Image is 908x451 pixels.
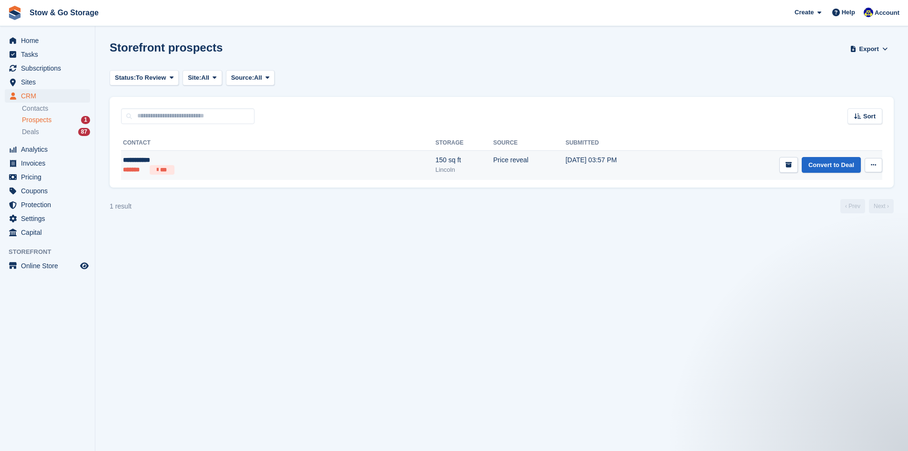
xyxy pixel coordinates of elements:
span: Storefront [9,247,95,257]
span: Status: [115,73,136,83]
a: Prospects 1 [22,115,90,125]
span: Protection [21,198,78,211]
span: Create [795,8,814,17]
span: Site: [188,73,201,83]
a: menu [5,62,90,75]
span: All [201,73,209,83]
span: Invoices [21,157,78,170]
span: Home [21,34,78,47]
a: Deals 87 [22,127,90,137]
span: Subscriptions [21,62,78,75]
span: Pricing [21,170,78,184]
a: menu [5,157,90,170]
td: Price reveal [493,150,566,180]
div: 1 result [110,201,132,211]
span: All [254,73,262,83]
img: Rob Good-Stephenson [864,8,873,17]
button: Export [848,41,890,57]
nav: Page [838,199,896,213]
span: To Review [136,73,166,83]
span: Deals [22,127,39,136]
span: CRM [21,89,78,103]
img: stora-icon-8386f47178a22dfd0bd8f6a31ec36ba5ce8667c1dd55bd0f319d3a0aa187defe.svg [8,6,22,20]
span: Settings [21,212,78,225]
span: Source: [231,73,254,83]
a: Next [869,199,894,213]
div: Lincoln [435,165,493,175]
th: Source [493,136,566,151]
a: menu [5,226,90,239]
span: Online Store [21,259,78,273]
a: menu [5,75,90,89]
div: 87 [78,128,90,136]
a: Contacts [22,104,90,113]
th: Submitted [565,136,671,151]
span: Sort [863,112,876,121]
span: Capital [21,226,78,239]
span: Tasks [21,48,78,61]
a: menu [5,259,90,273]
span: Coupons [21,184,78,198]
a: menu [5,89,90,103]
a: menu [5,170,90,184]
td: [DATE] 03:57 PM [565,150,671,180]
a: Stow & Go Storage [26,5,102,21]
button: Source: All [226,70,275,86]
a: Preview store [79,260,90,272]
span: Sites [21,75,78,89]
a: menu [5,48,90,61]
span: Analytics [21,143,78,156]
th: Storage [435,136,493,151]
h1: Storefront prospects [110,41,223,54]
a: menu [5,212,90,225]
a: menu [5,198,90,211]
button: Site: All [183,70,222,86]
span: Export [859,44,879,54]
th: Contact [121,136,435,151]
a: menu [5,184,90,198]
button: Status: To Review [110,70,179,86]
a: menu [5,34,90,47]
a: Convert to Deal [802,157,861,173]
div: 1 [81,116,90,124]
a: Previous [840,199,865,213]
div: 150 sq ft [435,155,493,165]
span: Help [842,8,855,17]
span: Prospects [22,115,51,125]
span: Account [875,8,899,18]
a: menu [5,143,90,156]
